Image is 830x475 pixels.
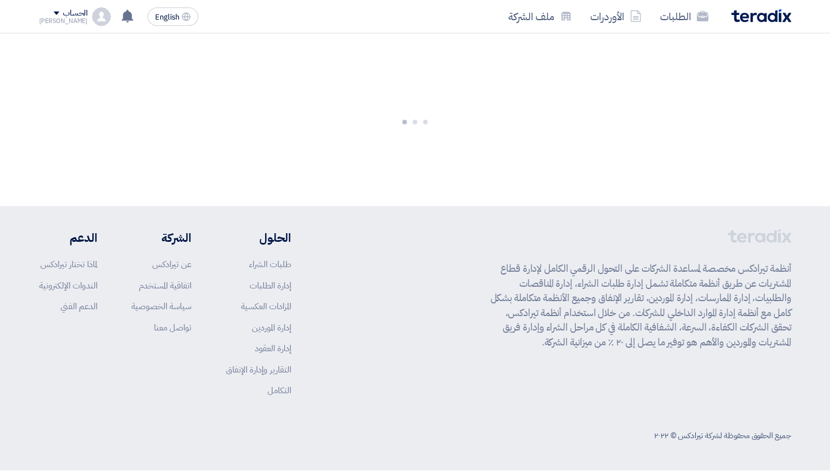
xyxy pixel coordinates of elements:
[40,258,97,271] a: لماذا تختار تيرادكس
[267,384,291,397] a: التكامل
[226,363,291,376] a: التقارير وإدارة الإنفاق
[249,258,291,271] a: طلبات الشراء
[154,321,191,334] a: تواصل معنا
[581,3,651,30] a: الأوردرات
[139,279,191,292] a: اتفاقية المستخدم
[148,7,198,26] button: English
[155,13,179,21] span: English
[654,430,791,442] div: جميع الحقوق محفوظة لشركة تيرادكس © ٢٠٢٢
[731,9,791,22] img: Teradix logo
[250,279,291,292] a: إدارة الطلبات
[252,321,291,334] a: إدارة الموردين
[651,3,718,30] a: الطلبات
[491,261,791,349] p: أنظمة تيرادكس مخصصة لمساعدة الشركات على التحول الرقمي الكامل لإدارة قطاع المشتريات عن طريق أنظمة ...
[92,7,111,26] img: profile_test.png
[39,279,97,292] a: الندوات الإلكترونية
[131,229,191,246] li: الشركة
[131,300,191,313] a: سياسة الخصوصية
[152,258,191,271] a: عن تيرادكس
[226,229,291,246] li: الحلول
[255,342,291,355] a: إدارة العقود
[39,229,97,246] li: الدعم
[499,3,581,30] a: ملف الشركة
[241,300,291,313] a: المزادات العكسية
[61,300,97,313] a: الدعم الفني
[63,9,88,18] div: الحساب
[39,18,88,24] div: [PERSON_NAME]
